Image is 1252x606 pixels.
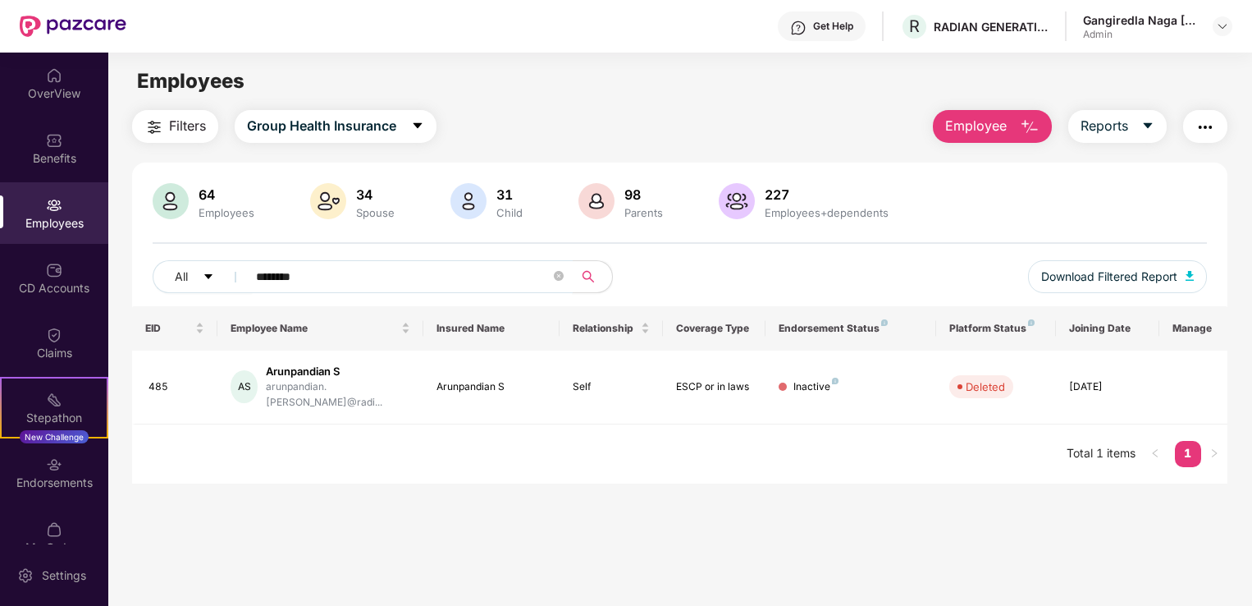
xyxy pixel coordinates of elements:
div: 485 [149,379,204,395]
span: Employee [945,116,1007,136]
img: svg+xml;base64,PHN2ZyB4bWxucz0iaHR0cDovL3d3dy53My5vcmcvMjAwMC9zdmciIHdpZHRoPSIyNCIgaGVpZ2h0PSIyNC... [1195,117,1215,137]
span: Employees [137,69,244,93]
span: caret-down [411,119,424,134]
th: Manage [1159,306,1227,351]
div: [DATE] [1069,379,1145,395]
div: Child [493,206,526,219]
div: Self [573,379,649,395]
th: Employee Name [217,306,423,351]
span: Download Filtered Report [1041,268,1177,286]
button: right [1201,441,1227,467]
img: New Pazcare Logo [20,16,126,37]
th: Joining Date [1056,306,1158,351]
img: svg+xml;base64,PHN2ZyB4bWxucz0iaHR0cDovL3d3dy53My5vcmcvMjAwMC9zdmciIHdpZHRoPSI4IiBoZWlnaHQ9IjgiIH... [1028,319,1035,326]
li: Previous Page [1142,441,1168,467]
span: right [1209,448,1219,458]
span: close-circle [554,271,564,281]
button: Reportscaret-down [1068,110,1167,143]
th: Relationship [560,306,662,351]
div: New Challenge [20,430,89,443]
div: 227 [761,186,892,203]
button: Allcaret-down [153,260,253,293]
img: svg+xml;base64,PHN2ZyBpZD0iSGVscC0zMngzMiIgeG1sbnM9Imh0dHA6Ly93d3cudzMub3JnLzIwMDAvc3ZnIiB3aWR0aD... [790,20,806,36]
div: Platform Status [949,322,1043,335]
div: Deleted [966,379,1005,395]
img: svg+xml;base64,PHN2ZyBpZD0iU2V0dGluZy0yMHgyMCIgeG1sbnM9Imh0dHA6Ly93d3cudzMub3JnLzIwMDAvc3ZnIiB3aW... [17,567,34,584]
li: Next Page [1201,441,1227,467]
button: Employee [933,110,1052,143]
button: search [572,260,613,293]
img: svg+xml;base64,PHN2ZyB4bWxucz0iaHR0cDovL3d3dy53My5vcmcvMjAwMC9zdmciIHhtbG5zOnhsaW5rPSJodHRwOi8vd3... [310,183,346,219]
div: ESCP or in laws [676,379,752,395]
img: svg+xml;base64,PHN2ZyBpZD0iRHJvcGRvd24tMzJ4MzIiIHhtbG5zPSJodHRwOi8vd3d3LnczLm9yZy8yMDAwL3N2ZyIgd2... [1216,20,1229,33]
div: Settings [37,567,91,584]
th: Coverage Type [663,306,765,351]
img: svg+xml;base64,PHN2ZyB4bWxucz0iaHR0cDovL3d3dy53My5vcmcvMjAwMC9zdmciIHdpZHRoPSIyMSIgaGVpZ2h0PSIyMC... [46,392,62,408]
img: svg+xml;base64,PHN2ZyBpZD0iRW1wbG95ZWVzIiB4bWxucz0iaHR0cDovL3d3dy53My5vcmcvMjAwMC9zdmciIHdpZHRoPS... [46,197,62,213]
span: left [1150,448,1160,458]
button: Download Filtered Report [1028,260,1207,293]
img: svg+xml;base64,PHN2ZyB4bWxucz0iaHR0cDovL3d3dy53My5vcmcvMjAwMC9zdmciIHhtbG5zOnhsaW5rPSJodHRwOi8vd3... [578,183,615,219]
div: Parents [621,206,666,219]
div: Endorsement Status [779,322,924,335]
div: RADIAN GENERATION INDIA PRIVATE LIMITED [934,19,1049,34]
span: Group Health Insurance [247,116,396,136]
span: caret-down [1141,119,1154,134]
span: caret-down [203,271,214,284]
img: svg+xml;base64,PHN2ZyBpZD0iRW5kb3JzZW1lbnRzIiB4bWxucz0iaHR0cDovL3d3dy53My5vcmcvMjAwMC9zdmciIHdpZH... [46,457,62,473]
span: close-circle [554,269,564,285]
img: svg+xml;base64,PHN2ZyB4bWxucz0iaHR0cDovL3d3dy53My5vcmcvMjAwMC9zdmciIHhtbG5zOnhsaW5rPSJodHRwOi8vd3... [719,183,755,219]
div: Arunpandian S [436,379,547,395]
th: EID [132,306,217,351]
li: Total 1 items [1067,441,1135,467]
img: svg+xml;base64,PHN2ZyBpZD0iQ2xhaW0iIHhtbG5zPSJodHRwOi8vd3d3LnczLm9yZy8yMDAwL3N2ZyIgd2lkdGg9IjIwIi... [46,327,62,343]
span: Employee Name [231,322,397,335]
span: EID [145,322,192,335]
img: svg+xml;base64,PHN2ZyB4bWxucz0iaHR0cDovL3d3dy53My5vcmcvMjAwMC9zdmciIHhtbG5zOnhsaW5rPSJodHRwOi8vd3... [1020,117,1040,137]
th: Insured Name [423,306,560,351]
span: search [572,270,604,283]
div: AS [231,370,258,403]
div: 34 [353,186,398,203]
div: 64 [195,186,258,203]
span: Reports [1081,116,1128,136]
a: 1 [1175,441,1201,466]
img: svg+xml;base64,PHN2ZyB4bWxucz0iaHR0cDovL3d3dy53My5vcmcvMjAwMC9zdmciIHhtbG5zOnhsaW5rPSJodHRwOi8vd3... [1186,271,1194,281]
span: R [909,16,920,36]
img: svg+xml;base64,PHN2ZyBpZD0iSG9tZSIgeG1sbnM9Imh0dHA6Ly93d3cudzMub3JnLzIwMDAvc3ZnIiB3aWR0aD0iMjAiIG... [46,67,62,84]
img: svg+xml;base64,PHN2ZyBpZD0iQ0RfQWNjb3VudHMiIGRhdGEtbmFtZT0iQ0QgQWNjb3VudHMiIHhtbG5zPSJodHRwOi8vd3... [46,262,62,278]
img: svg+xml;base64,PHN2ZyB4bWxucz0iaHR0cDovL3d3dy53My5vcmcvMjAwMC9zdmciIHhtbG5zOnhsaW5rPSJodHRwOi8vd3... [450,183,487,219]
div: Stepathon [2,410,107,426]
div: Inactive [793,379,838,395]
img: svg+xml;base64,PHN2ZyB4bWxucz0iaHR0cDovL3d3dy53My5vcmcvMjAwMC9zdmciIHdpZHRoPSI4IiBoZWlnaHQ9IjgiIH... [832,378,838,384]
div: Admin [1083,28,1198,41]
img: svg+xml;base64,PHN2ZyB4bWxucz0iaHR0cDovL3d3dy53My5vcmcvMjAwMC9zdmciIHdpZHRoPSIyNCIgaGVpZ2h0PSIyNC... [144,117,164,137]
span: All [175,268,188,286]
div: Gangiredla Naga [PERSON_NAME] [PERSON_NAME] [1083,12,1198,28]
button: Group Health Insurancecaret-down [235,110,436,143]
button: Filters [132,110,218,143]
div: arunpandian.[PERSON_NAME]@radi... [266,379,410,411]
div: Employees+dependents [761,206,892,219]
li: 1 [1175,441,1201,467]
img: svg+xml;base64,PHN2ZyBpZD0iTXlfT3JkZXJzIiBkYXRhLW5hbWU9Ik15IE9yZGVycyIgeG1sbnM9Imh0dHA6Ly93d3cudz... [46,521,62,538]
div: Get Help [813,20,853,33]
span: Filters [169,116,206,136]
div: 31 [493,186,526,203]
div: 98 [621,186,666,203]
img: svg+xml;base64,PHN2ZyB4bWxucz0iaHR0cDovL3d3dy53My5vcmcvMjAwMC9zdmciIHdpZHRoPSI4IiBoZWlnaHQ9IjgiIH... [881,319,888,326]
img: svg+xml;base64,PHN2ZyBpZD0iQmVuZWZpdHMiIHhtbG5zPSJodHRwOi8vd3d3LnczLm9yZy8yMDAwL3N2ZyIgd2lkdGg9Ij... [46,132,62,149]
img: svg+xml;base64,PHN2ZyB4bWxucz0iaHR0cDovL3d3dy53My5vcmcvMjAwMC9zdmciIHhtbG5zOnhsaW5rPSJodHRwOi8vd3... [153,183,189,219]
div: Employees [195,206,258,219]
div: Arunpandian S [266,364,410,379]
span: Relationship [573,322,637,335]
div: Spouse [353,206,398,219]
button: left [1142,441,1168,467]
